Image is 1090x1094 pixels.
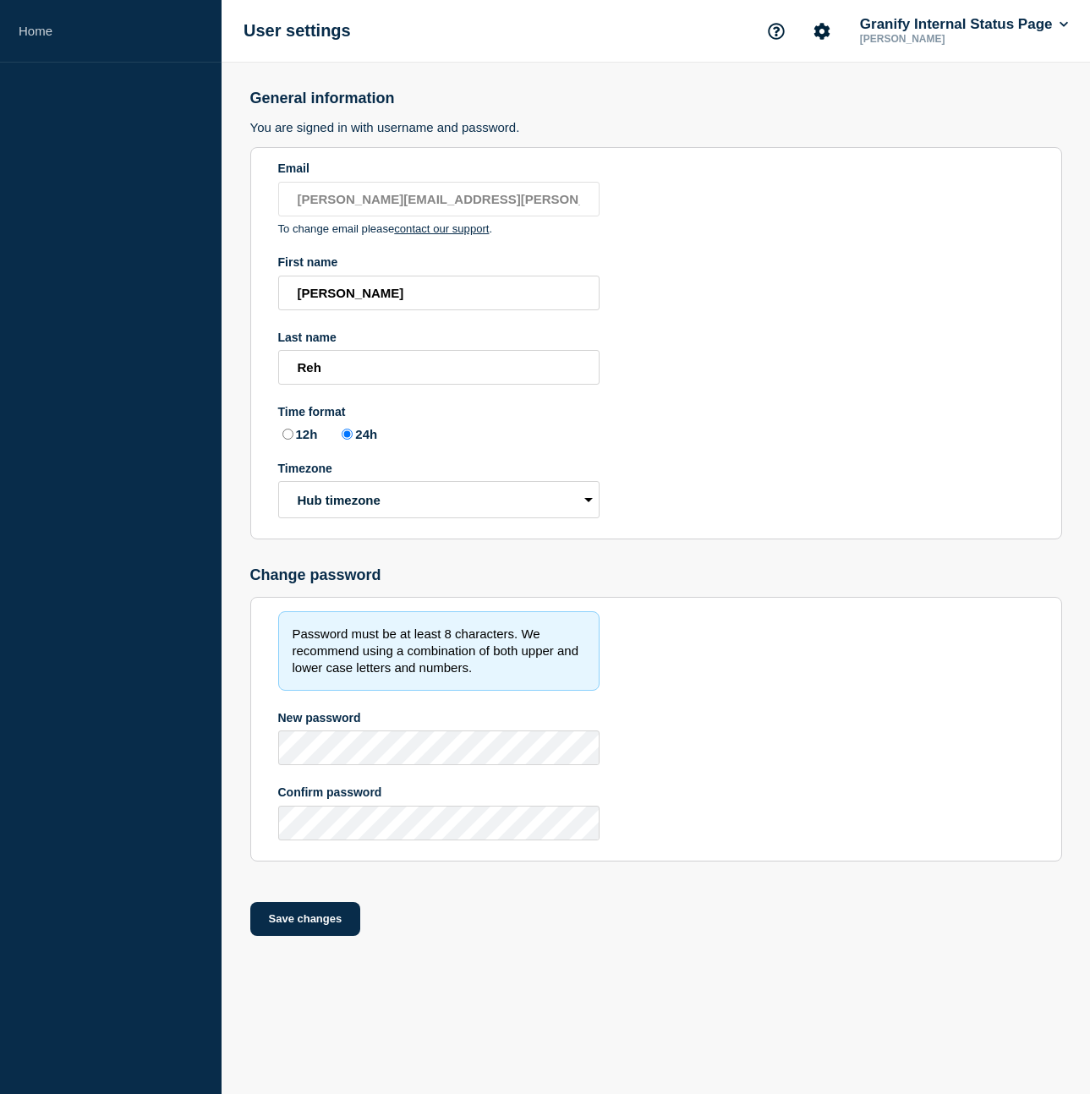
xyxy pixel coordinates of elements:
a: contact our support [394,222,489,235]
h2: Change password [250,566,1062,584]
h3: You are signed in with username and password. [250,120,1062,134]
div: To change email please . [278,222,600,235]
div: First name [278,255,600,269]
div: Confirm password [278,785,600,799]
input: Last name [278,350,600,385]
div: Email [278,161,600,175]
h2: General information [250,90,1062,107]
input: First name [278,276,600,310]
h1: User settings [244,21,351,41]
input: Confirm password [278,806,600,840]
input: 12h [282,429,293,440]
p: [PERSON_NAME] [857,33,1032,45]
div: Password must be at least 8 characters. We recommend using a combination of both upper and lower ... [278,611,600,691]
button: Support [759,14,794,49]
input: 24h [342,429,353,440]
button: Account settings [804,14,840,49]
label: 24h [337,425,377,441]
div: Time format [278,405,600,418]
button: Save changes [250,902,361,936]
div: New password [278,711,600,725]
label: 12h [278,425,318,441]
input: Email [278,182,600,216]
div: Last name [278,331,600,344]
input: New password [278,730,600,765]
div: Timezone [278,462,600,475]
button: Granify Internal Status Page [857,16,1071,33]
